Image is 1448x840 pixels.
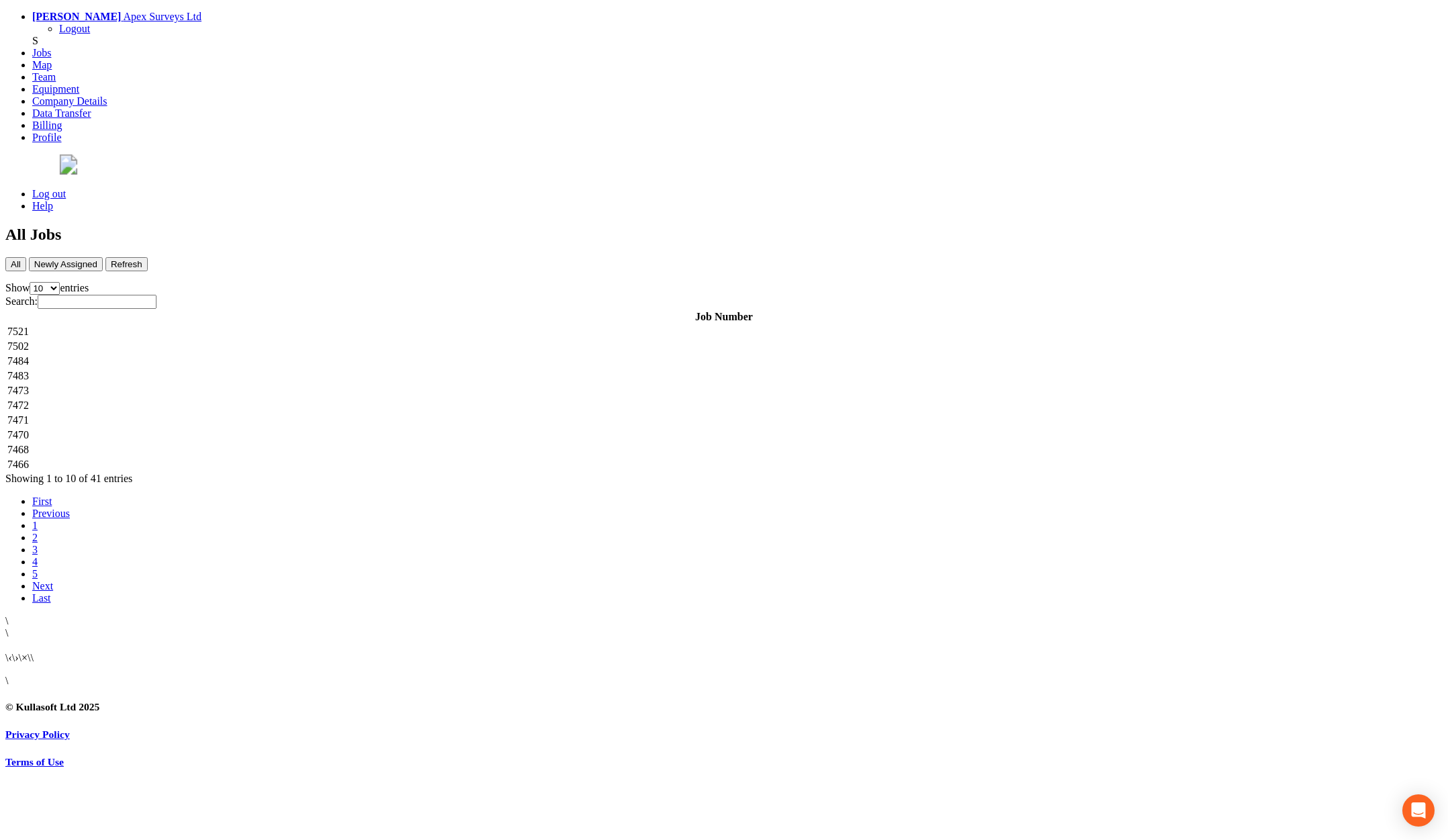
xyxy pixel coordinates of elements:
a: › [15,652,18,663]
td: 7466 [7,458,1441,471]
a: Data Transfer [32,107,91,119]
a: 1 [32,520,38,531]
a: 4 [32,556,38,567]
button: Newly Assigned [29,257,103,271]
td: 7471 [7,414,1441,427]
td: 7472 [7,399,1441,412]
td: 7521 [7,325,1441,338]
td: 7470 [7,428,1441,442]
div: Showing 1 to 10 of 41 entries [5,473,1443,485]
td: 7473 [7,384,1441,398]
button: Refresh [105,257,148,271]
a: Profile [32,132,62,143]
td: 7468 [7,443,1441,457]
a: Log out [32,188,66,199]
a: First [32,496,52,507]
div: Open Intercom Messenger [1402,794,1435,827]
a: [PERSON_NAME] Apex Surveys Ltd [32,11,201,22]
a: Equipment [32,83,79,95]
a: Help [32,200,53,212]
td: 7502 [7,340,1441,353]
a: 5 [32,568,38,579]
a: Previous [32,508,70,519]
a: × [21,652,28,663]
span: Apex Surveys Ltd [124,11,201,22]
a: Company Details [32,95,107,107]
a: ‹ [8,652,11,663]
a: Terms of Use [5,756,64,767]
a: Next [32,580,53,592]
a: 3 [32,544,38,555]
strong: [PERSON_NAME] [32,11,121,22]
a: Last [32,592,51,604]
a: Billing [32,120,62,131]
button: All [5,257,26,271]
a: 2 [32,532,38,543]
a: Jobs [32,47,51,58]
a: Privacy Policy [5,729,70,740]
div: S [32,35,1443,47]
input: Search: [38,295,156,309]
label: Search: [5,295,156,307]
label: Show entries [5,282,89,293]
select: Showentries [30,282,60,295]
a: Map [32,59,52,71]
small: © Kullasoft Ltd 2025 [5,701,99,712]
td: 7483 [7,369,1441,383]
h2: All Jobs [5,226,1443,244]
a: Team [32,71,56,83]
td: 7484 [7,355,1441,368]
div: \ \ \ \ \ \ \ \ [5,615,1443,687]
a: Logout [59,23,90,34]
th: Job Number: activate to sort column ascending [7,310,1441,324]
